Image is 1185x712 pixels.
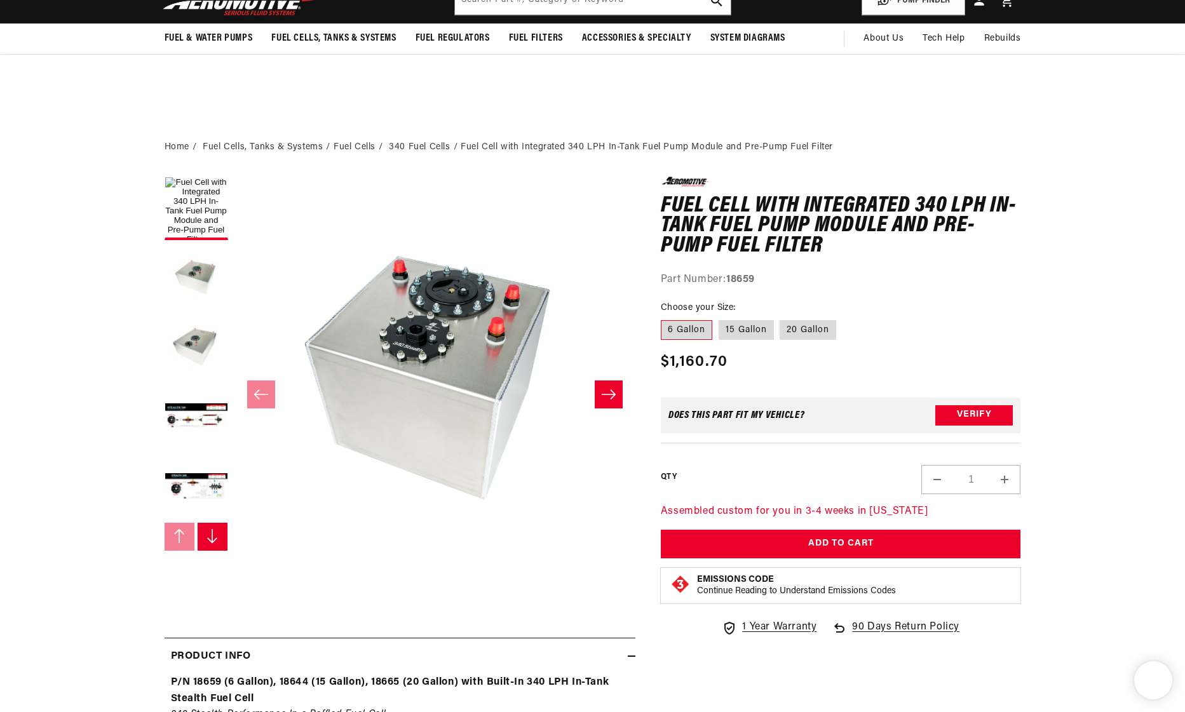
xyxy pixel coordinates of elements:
[668,410,805,420] div: Does This part fit My vehicle?
[697,574,896,597] button: Emissions CodeContinue Reading to Understand Emissions Codes
[661,272,1021,288] div: Part Number:
[509,32,563,45] span: Fuel Filters
[247,380,275,408] button: Slide left
[832,619,959,648] a: 90 Days Return Policy
[416,32,490,45] span: Fuel Regulators
[722,619,816,636] a: 1 Year Warranty
[935,405,1013,426] button: Verify
[913,24,974,54] summary: Tech Help
[165,386,228,450] button: Load image 4 in gallery view
[203,140,334,154] li: Fuel Cells, Tanks & Systems
[661,320,712,340] label: 6 Gallon
[661,472,677,483] label: QTY
[726,274,755,285] strong: 18659
[165,177,635,612] media-gallery: Gallery Viewer
[670,574,691,594] img: Emissions code
[661,351,728,373] span: $1,160.70
[780,320,836,340] label: 20 Gallon
[701,24,795,53] summary: System Diagrams
[697,575,774,584] strong: Emissions Code
[165,638,635,675] summary: Product Info
[262,24,405,53] summary: Fuel Cells, Tanks & Systems
[165,523,195,551] button: Slide left
[719,320,774,340] label: 15 Gallon
[499,24,572,53] summary: Fuel Filters
[854,24,913,54] a: About Us
[661,301,737,314] legend: Choose your Size:
[923,32,965,46] span: Tech Help
[271,32,396,45] span: Fuel Cells, Tanks & Systems
[852,619,959,648] span: 90 Days Return Policy
[572,24,701,53] summary: Accessories & Specialty
[165,140,1021,154] nav: breadcrumbs
[171,648,251,665] h2: Product Info
[710,32,785,45] span: System Diagrams
[582,32,691,45] span: Accessories & Specialty
[461,140,833,154] li: Fuel Cell with Integrated 340 LPH In-Tank Fuel Pump Module and Pre-Pump Fuel Filter
[661,196,1021,257] h1: Fuel Cell with Integrated 340 LPH In-Tank Fuel Pump Module and Pre-Pump Fuel Filter
[155,24,262,53] summary: Fuel & Water Pumps
[389,140,450,154] a: 340 Fuel Cells
[742,619,816,636] span: 1 Year Warranty
[975,24,1031,54] summary: Rebuilds
[984,32,1021,46] span: Rebuilds
[661,530,1021,558] button: Add to Cart
[198,523,228,551] button: Slide right
[165,246,228,310] button: Load image 2 in gallery view
[406,24,499,53] summary: Fuel Regulators
[165,32,253,45] span: Fuel & Water Pumps
[334,140,386,154] li: Fuel Cells
[165,177,228,240] button: Load image 1 in gallery view
[595,380,623,408] button: Slide right
[661,504,1021,520] p: Assembled custom for you in 3-4 weeks in [US_STATE]
[165,456,228,520] button: Load image 5 in gallery view
[697,586,896,597] p: Continue Reading to Understand Emissions Codes
[165,140,189,154] a: Home
[171,677,609,704] strong: P/N 18659 (6 Gallon), 18644 (15 Gallon), 18665 (20 Gallon) with Built-In 340 LPH In-Tank Stealth ...
[165,316,228,380] button: Load image 3 in gallery view
[863,34,904,43] span: About Us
